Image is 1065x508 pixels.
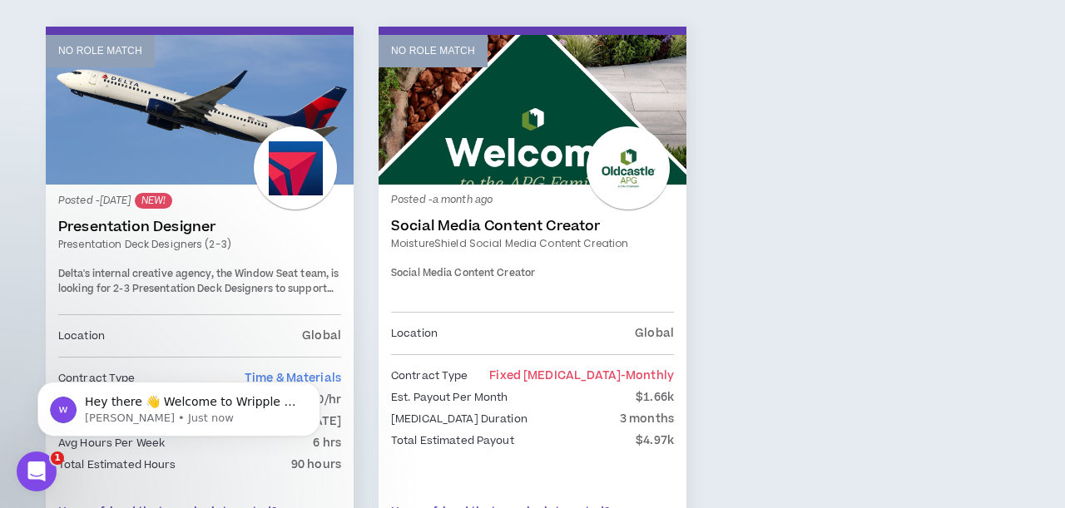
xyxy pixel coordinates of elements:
[58,193,341,209] p: Posted - [DATE]
[620,410,674,428] p: 3 months
[58,327,105,345] p: Location
[391,193,674,208] p: Posted - a month ago
[51,451,64,465] span: 1
[58,43,142,59] p: No Role Match
[391,410,528,428] p: [MEDICAL_DATA] Duration
[12,347,345,463] iframe: Intercom notifications message
[391,266,535,280] span: Social Media Content Creator
[489,367,674,384] span: Fixed [MEDICAL_DATA]
[391,324,438,343] p: Location
[636,432,674,450] p: $4.97k
[58,456,176,474] p: Total Estimated Hours
[391,432,514,450] p: Total Estimated Payout
[391,43,475,59] p: No Role Match
[391,218,674,234] a: Social Media Content Creator
[391,367,468,385] p: Contract Type
[635,324,674,343] p: Global
[46,35,354,185] a: No Role Match
[391,388,508,407] p: Est. Payout Per Month
[58,219,341,235] a: Presentation Designer
[379,35,686,185] a: No Role Match
[58,237,341,252] a: Presentation Deck Designers (2-3)
[58,267,339,325] span: Delta's internal creative agency, the Window Seat team, is looking for 2-3 Presentation Deck Desi...
[302,327,341,345] p: Global
[17,451,57,491] iframe: Intercom live chat
[391,236,674,251] a: MoistureShield Social Media Content Creation
[135,193,172,209] sup: NEW!
[636,388,674,407] p: $1.66k
[621,367,674,384] span: - monthly
[291,456,341,474] p: 90 hours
